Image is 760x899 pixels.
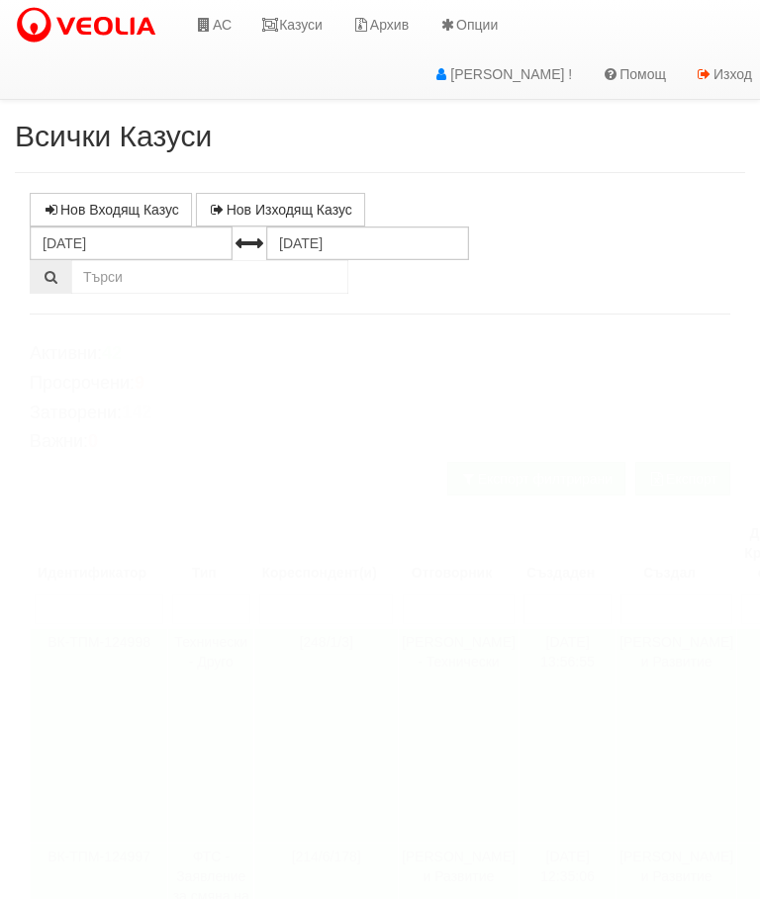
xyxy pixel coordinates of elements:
span: [214/6/178] [292,849,361,864]
th: Кореспондент(и): No sort applied, activate to apply an ascending sort [254,516,398,591]
input: Търсене по Идентификатор, Бл/Вх/Ап, Тип, Описание, Моб. Номер, Имейл, Файл, Коментар, [71,260,348,294]
h2: Всички Казуси [15,120,745,152]
td: Технически - Друго [168,628,254,844]
h4: Активни: [30,344,730,364]
div: Тип [171,559,250,586]
h4: Затворени: [30,404,730,423]
div: Създал [619,559,733,586]
th: Създаден: No sort applied, activate to apply an ascending sort [520,516,617,591]
th: Идентификатор: No sort applied, activate to apply an ascending sort [31,516,168,591]
h4: Важни: [30,432,730,452]
b: 142 [122,403,151,422]
td: [DATE] 13:56:55 [520,628,617,844]
h4: Просрочени: [30,374,730,394]
b: 9 [135,373,144,393]
button: Експорт филтрирани [447,462,625,495]
th: Създал: No sort applied, activate to apply an ascending sort [617,516,737,591]
a: Нов Входящ Казус [30,193,192,226]
td: [PERSON_NAME] - Технически [398,628,519,844]
b: 0 [88,431,98,451]
a: Нов Изходящ Казус [196,193,365,226]
a: [PERSON_NAME] ! [418,49,587,99]
button: Експорт [635,462,730,495]
th: Отговорник: No sort applied, activate to apply an ascending sort [398,516,519,591]
div: Идентификатор [34,559,164,586]
div: Създаден [522,559,613,586]
a: Помощ [587,49,681,99]
td: [PERSON_NAME] и Развитие [617,628,737,844]
th: Тип: No sort applied, activate to apply an ascending sort [168,516,254,591]
span: [248/1/3] [299,634,353,650]
img: VeoliaLogo.png [15,5,165,46]
div: Отговорник [402,559,516,586]
td: ВК-ТПМ-124998 [31,628,168,844]
div: Кореспондент(и) [257,559,394,586]
b: 42 [102,343,122,363]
